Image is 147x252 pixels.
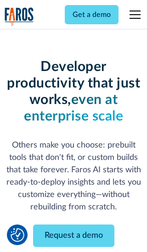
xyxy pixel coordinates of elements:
div: menu [124,4,142,26]
a: home [5,7,34,26]
button: Cookie Settings [11,228,24,242]
img: Revisit consent button [11,228,24,242]
a: Request a demo [33,225,114,247]
strong: Developer productivity that just works, [7,60,140,107]
strong: even at enterprise scale [24,93,123,123]
a: Get a demo [65,5,119,24]
p: Others make you choose: prebuilt tools that don't fit, or custom builds that take forever. Faros ... [5,139,143,214]
img: Logo of the analytics and reporting company Faros. [5,7,34,26]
